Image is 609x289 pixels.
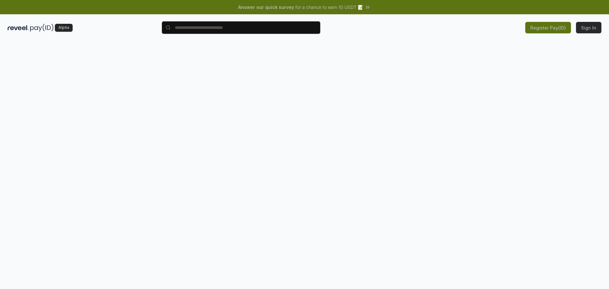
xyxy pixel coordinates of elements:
span: for a chance to earn 10 USDT 📝 [295,4,363,10]
img: pay_id [30,24,54,32]
img: reveel_dark [8,24,29,32]
span: Answer our quick survey [238,4,294,10]
button: Register Pay(ID) [525,22,571,33]
div: Alpha [55,24,73,32]
button: Sign In [576,22,601,33]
